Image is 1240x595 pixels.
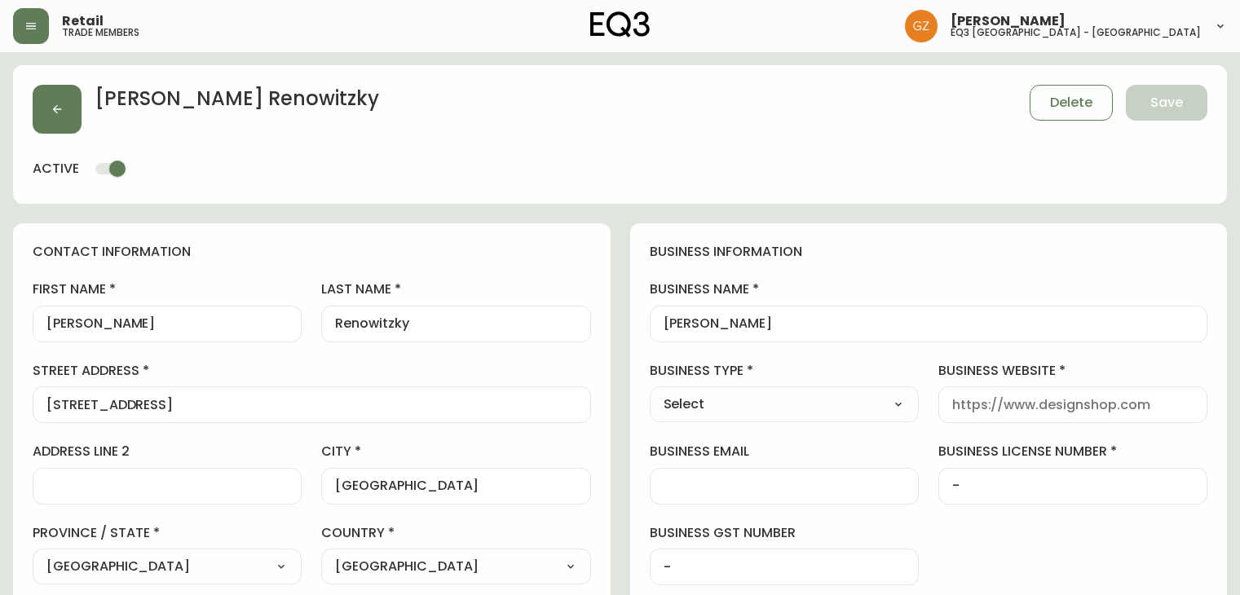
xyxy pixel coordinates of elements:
[62,15,104,28] span: Retail
[905,10,938,42] img: 78875dbee59462ec7ba26e296000f7de
[62,28,139,37] h5: trade members
[33,160,79,178] h4: active
[650,362,919,380] label: business type
[1050,94,1092,112] span: Delete
[33,524,302,542] label: province / state
[952,397,1194,412] input: https://www.designshop.com
[650,524,919,542] label: business gst number
[321,524,590,542] label: country
[95,85,379,121] h2: [PERSON_NAME] Renowitzky
[33,362,591,380] label: street address
[590,11,651,37] img: logo
[938,362,1207,380] label: business website
[33,243,591,261] h4: contact information
[321,280,590,298] label: last name
[33,280,302,298] label: first name
[33,443,302,461] label: address line 2
[650,280,1208,298] label: business name
[951,15,1066,28] span: [PERSON_NAME]
[1030,85,1113,121] button: Delete
[951,28,1201,37] h5: eq3 [GEOGRAPHIC_DATA] - [GEOGRAPHIC_DATA]
[650,243,1208,261] h4: business information
[650,443,919,461] label: business email
[321,443,590,461] label: city
[938,443,1207,461] label: business license number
